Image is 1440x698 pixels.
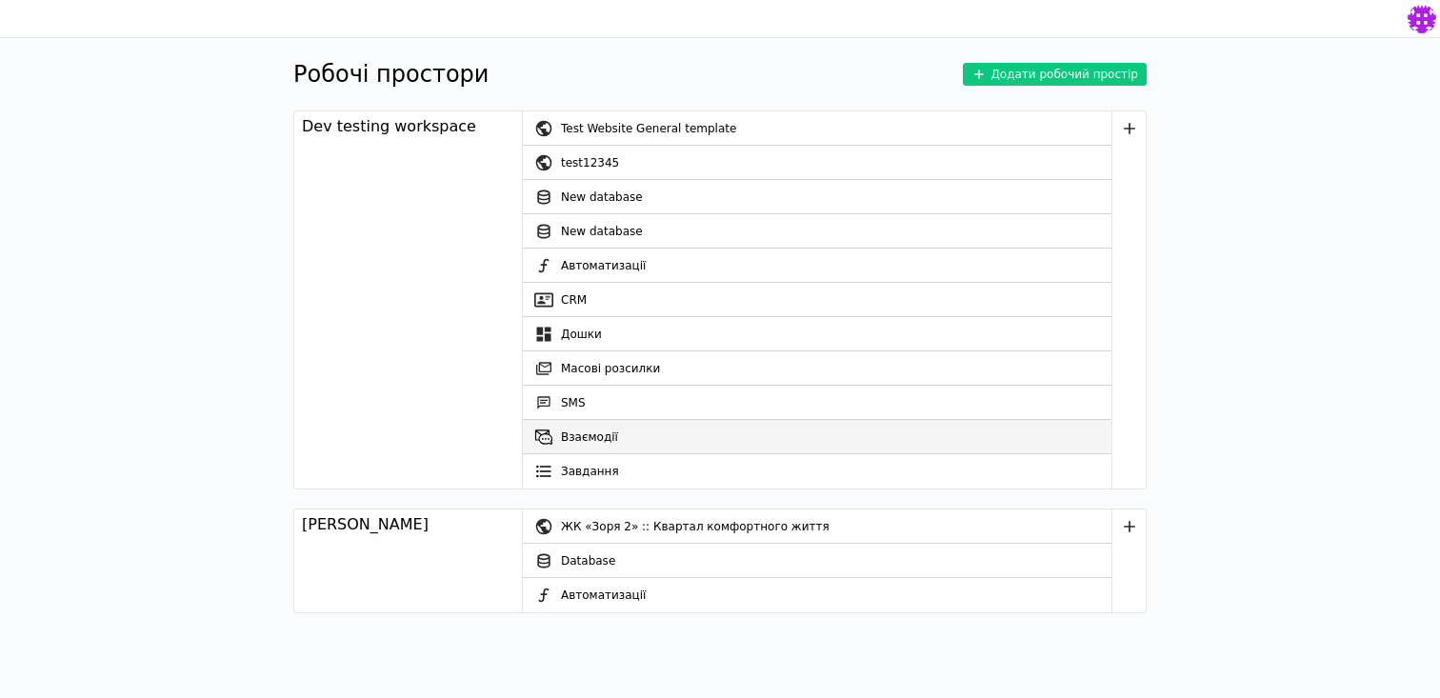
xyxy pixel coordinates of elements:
a: Автоматизації [523,249,1111,283]
a: Test Website General template [523,111,1111,146]
a: New database [523,180,1111,214]
div: ЖК «Зоря 2» :: Квартал комфортного життя [561,509,1111,544]
div: Test Website General template [561,111,1111,146]
img: e35238866c4100a48b7a8bb2b17e3207 [1408,5,1436,33]
div: Dev testing workspace [302,115,476,138]
a: New database [523,214,1111,249]
a: Дошки [523,317,1111,351]
a: CRM [523,283,1111,317]
a: SMS [523,386,1111,420]
div: test12345 [561,146,1111,180]
h1: Робочі простори [293,57,489,91]
a: Database [523,544,1111,578]
div: [PERSON_NAME] [302,513,429,536]
button: Додати робочий простір [963,63,1147,86]
a: Масові розсилки [523,351,1111,386]
a: Завдання [523,454,1111,489]
a: ЖК «Зоря 2» :: Квартал комфортного життя [523,509,1111,544]
a: Взаємодії [523,420,1111,454]
a: test12345 [523,146,1111,180]
a: Автоматизації [523,578,1111,612]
